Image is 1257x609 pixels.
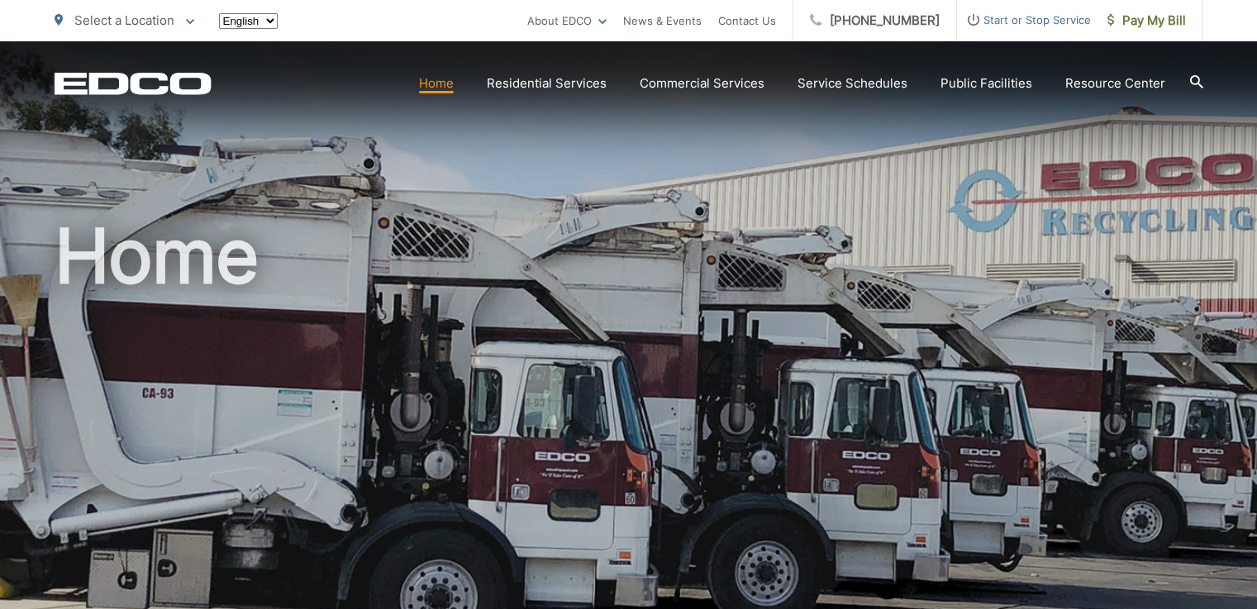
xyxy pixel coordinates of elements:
span: Select a Location [74,12,174,28]
a: EDCD logo. Return to the homepage. [55,72,212,95]
a: Public Facilities [940,74,1032,93]
a: News & Events [623,11,702,31]
a: Contact Us [718,11,776,31]
a: About EDCO [527,11,607,31]
a: Resource Center [1065,74,1165,93]
a: Commercial Services [640,74,764,93]
a: Service Schedules [798,74,907,93]
select: Select a language [219,13,278,29]
span: Pay My Bill [1107,11,1186,31]
a: Home [419,74,454,93]
a: Residential Services [487,74,607,93]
